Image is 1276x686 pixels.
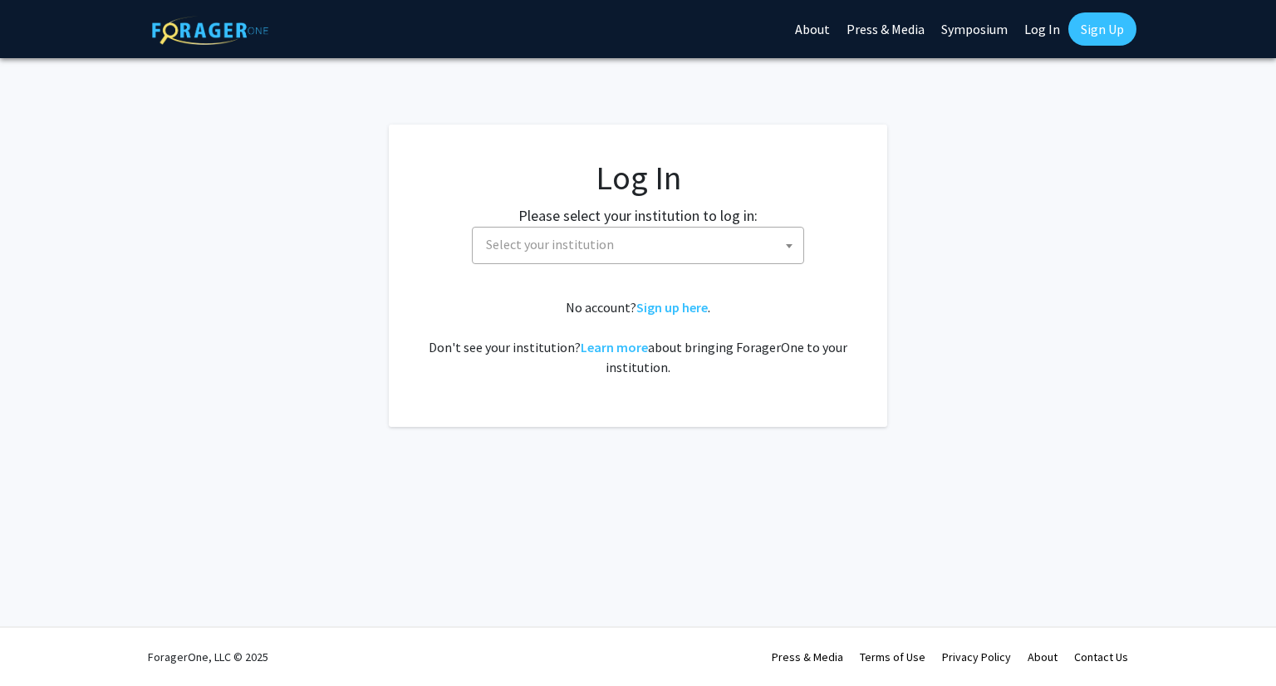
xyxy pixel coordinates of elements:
[581,339,648,355] a: Learn more about bringing ForagerOne to your institution
[479,228,803,262] span: Select your institution
[772,649,843,664] a: Press & Media
[1074,649,1128,664] a: Contact Us
[148,628,268,686] div: ForagerOne, LLC © 2025
[942,649,1011,664] a: Privacy Policy
[152,16,268,45] img: ForagerOne Logo
[422,297,854,377] div: No account? . Don't see your institution? about bringing ForagerOne to your institution.
[486,236,614,252] span: Select your institution
[636,299,708,316] a: Sign up here
[422,158,854,198] h1: Log In
[860,649,925,664] a: Terms of Use
[472,227,804,264] span: Select your institution
[518,204,758,227] label: Please select your institution to log in:
[1028,649,1058,664] a: About
[1068,12,1136,46] a: Sign Up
